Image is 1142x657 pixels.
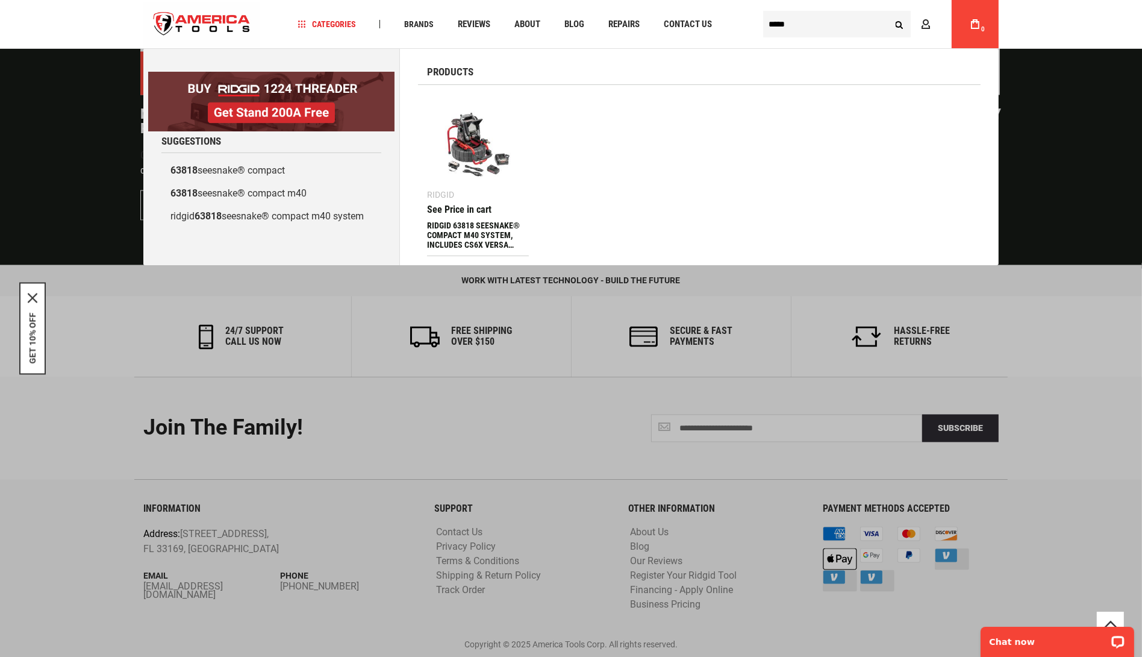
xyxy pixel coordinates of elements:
[404,20,434,28] span: Brands
[161,205,381,228] a: ridgid63818seesnake® compact m40 system
[161,182,381,205] a: 63818seesnake® compact m40
[427,94,529,256] a: RIDGID 63818 SEESNAKE® COMPACT M40 SYSTEM, INCLUDES CS6X VERSA DIGITAL RECORDING MONITOR, 18V BAT...
[148,72,395,81] a: BOGO: Buy RIDGID® 1224 Threader, Get Stand 200A Free!
[564,20,584,29] span: Blog
[399,16,439,33] a: Brands
[452,16,496,33] a: Reviews
[608,20,640,29] span: Repairs
[427,205,491,215] div: See Price in cart
[143,2,260,47] a: store logo
[433,100,523,190] img: RIDGID 63818 SEESNAKE® COMPACT M40 SYSTEM, INCLUDES CS6X VERSA DIGITAL RECORDING MONITOR, 18V BAT...
[28,294,37,303] button: Close
[170,165,198,176] b: 63818
[170,187,198,199] b: 63818
[664,20,712,29] span: Contact Us
[973,619,1142,657] iframe: LiveChat chat widget
[28,313,37,364] button: GET 10% OFF
[888,13,911,36] button: Search
[603,16,645,33] a: Repairs
[509,16,546,33] a: About
[195,210,222,222] b: 63818
[148,72,395,131] img: BOGO: Buy RIDGID® 1224 Threader, Get Stand 200A Free!
[427,221,529,250] div: RIDGID 63818 SEESNAKE® COMPACT M40 SYSTEM, INCLUDES CS6X VERSA DIGITAL RECORDING MONITOR, 18V BAT...
[981,26,985,33] span: 0
[143,2,260,47] img: America Tools
[293,16,361,33] a: Categories
[161,159,381,182] a: 63818seesnake® compact
[559,16,590,33] a: Blog
[28,294,37,303] svg: close icon
[427,190,454,199] div: Ridgid
[514,20,540,29] span: About
[458,20,490,29] span: Reviews
[298,20,356,28] span: Categories
[161,136,221,146] span: Suggestions
[427,67,473,77] span: Products
[658,16,717,33] a: Contact Us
